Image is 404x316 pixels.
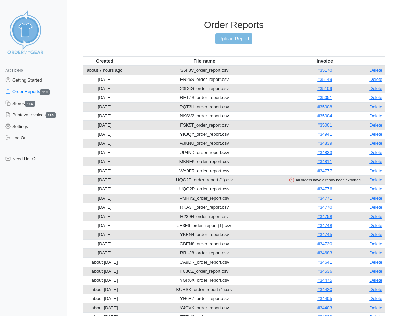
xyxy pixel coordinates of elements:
a: #35051 [317,95,332,100]
a: #34771 [317,196,332,201]
a: #35004 [317,113,332,118]
td: WA9FR_order_report.csv [126,166,282,175]
a: Delete [369,250,382,255]
a: Delete [369,296,382,301]
a: #34811 [317,159,332,164]
td: BRUJ8_order_report.csv [126,248,282,257]
a: #34730 [317,241,332,246]
td: S6F8V_order_report.csv [126,66,282,75]
div: All orders have already been exported [284,177,366,183]
a: #35149 [317,77,332,82]
a: #34420 [317,287,332,292]
td: [DATE] [83,184,126,194]
a: Delete [369,232,382,237]
a: Delete [369,305,382,310]
td: [DATE] [83,248,126,257]
a: Delete [369,113,382,118]
td: NKSV2_order_report.csv [126,111,282,120]
td: F83CZ_order_report.csv [126,267,282,276]
td: R239H_order_report.csv [126,212,282,221]
td: JF3F6_order_report (1).csv [126,221,282,230]
td: PMHY2_order_report.csv [126,194,282,203]
a: #34683 [317,250,332,255]
h3: Order Reports [83,19,385,31]
td: [DATE] [83,166,126,175]
td: RETZS_order_report.csv [126,93,282,102]
a: #34833 [317,150,332,155]
a: #34403 [317,305,332,310]
a: #35001 [317,122,332,128]
td: about [DATE] [83,267,126,276]
a: Delete [369,177,382,182]
td: about [DATE] [83,294,126,303]
td: KURSK_order_report (1).csv [126,285,282,294]
th: File name [126,56,282,66]
td: [DATE] [83,148,126,157]
td: [DATE] [83,230,126,239]
a: #35008 [317,104,332,109]
a: #34475 [317,278,332,283]
a: Delete [369,68,382,73]
td: [DATE] [83,75,126,84]
a: #34777 [317,168,332,173]
a: Delete [369,86,382,91]
a: Delete [369,95,382,100]
a: Delete [369,104,382,109]
td: about [DATE] [83,257,126,267]
a: Delete [369,269,382,274]
td: [DATE] [83,157,126,166]
td: PQT3H_order_report.csv [126,102,282,111]
td: [DATE] [83,239,126,248]
a: #34776 [317,186,332,191]
a: Delete [369,259,382,265]
span: Actions [5,68,23,73]
span: 114 [25,101,35,107]
td: YGR6X_order_report.csv [126,276,282,285]
td: [DATE] [83,212,126,221]
td: MKNFK_order_report.csv [126,157,282,166]
a: #34405 [317,296,332,301]
td: Y4CVK_order_report.csv [126,303,282,312]
a: #34758 [317,214,332,219]
span: 115 [46,112,56,118]
a: Delete [369,287,382,292]
td: [DATE] [83,194,126,203]
a: #34839 [317,141,332,146]
a: #34770 [317,205,332,210]
th: Created [83,56,126,66]
a: #34748 [317,223,332,228]
a: #34941 [317,132,332,137]
td: AJKNU_order_report.csv [126,139,282,148]
a: Upload Report [215,33,252,44]
td: UP4ND_order_report.csv [126,148,282,157]
td: FSK5T_order_report.csv [126,120,282,130]
a: Delete [369,168,382,173]
a: Delete [369,205,382,210]
a: Delete [369,196,382,201]
a: Delete [369,214,382,219]
td: [DATE] [83,175,126,184]
a: Delete [369,150,382,155]
td: YKEN4_order_report.csv [126,230,282,239]
a: Delete [369,186,382,191]
th: Invoice [282,56,367,66]
td: [DATE] [83,102,126,111]
td: about [DATE] [83,303,126,312]
a: Delete [369,159,382,164]
span: 119 [40,89,50,95]
td: [DATE] [83,203,126,212]
td: [DATE] [83,221,126,230]
a: Delete [369,278,382,283]
td: YKJQY_order_report.csv [126,130,282,139]
td: YH6R7_order_report.csv [126,294,282,303]
td: about 7 hours ago [83,66,126,75]
td: 23D6G_order_report.csv [126,84,282,93]
td: [DATE] [83,93,126,102]
td: [DATE] [83,139,126,148]
td: ER25S_order_report.csv [126,75,282,84]
td: CA9DR_order_report.csv [126,257,282,267]
a: Delete [369,132,382,137]
a: Delete [369,223,382,228]
td: [DATE] [83,111,126,120]
a: Delete [369,241,382,246]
